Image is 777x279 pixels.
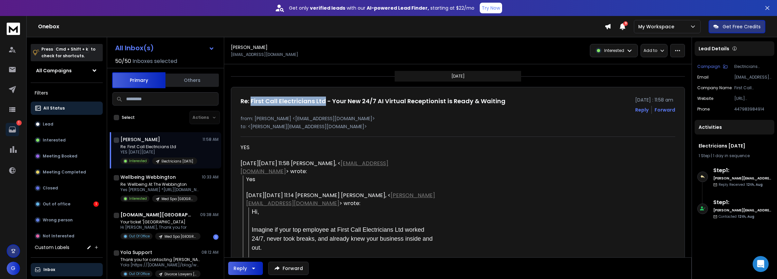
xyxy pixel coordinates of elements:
p: Med Spa [GEOGRAPHIC_DATA] [164,234,197,239]
p: website [697,96,713,101]
h1: Re: First Call Electricians Ltd - Your New 24/7 AI Virtual Receptionist is Ready & Waiting [241,97,505,106]
p: 11:58 AM [203,137,219,142]
div: Activities [695,120,774,135]
h1: Wellbeing Webbington [120,174,176,180]
p: Email [697,75,709,80]
p: Reply Received [719,182,763,187]
p: First Call Electricians Ltd [734,85,772,91]
p: Yola [https://[DOMAIN_NAME]/blog/wp-content/uploads/2019/08/12141231/yola_logo.png]https://[DOMAI... [120,262,201,268]
img: logo [7,23,20,35]
a: [EMAIL_ADDRESS][DOMAIN_NAME] [241,159,388,175]
button: Interested [31,134,103,147]
h1: Yola Support [120,249,152,256]
button: Not Interested [31,229,103,243]
button: Inbox [31,263,103,276]
h3: Inboxes selected [132,57,177,65]
h6: Step 1 : [713,166,772,174]
button: Wrong person [31,213,103,227]
p: Phone [697,107,710,112]
span: 1 day in sequence [713,153,750,158]
button: Reply [228,262,263,275]
h1: Onebox [38,23,605,31]
p: Meeting Booked [43,153,77,159]
p: [DATE] : 11:58 am [635,97,675,103]
p: Get only with our starting at $22/mo [289,5,474,11]
label: Select [122,115,135,120]
p: Re: First Call Electricians Ltd [120,144,197,149]
button: Out of office1 [31,197,103,211]
p: Wrong person [43,217,73,223]
p: Add to [644,48,657,53]
h6: Step 1 : [713,198,772,206]
p: 08:12 AM [202,250,219,255]
div: [DATE][DATE] 11:14 [PERSON_NAME] [PERSON_NAME], < > wrote: [246,191,435,207]
h3: Filters [31,88,103,98]
p: Thank you for contacting [PERSON_NAME]! [120,257,201,262]
button: Closed [31,181,103,195]
p: Electricians [DATE] [734,64,772,69]
p: Closed [43,185,58,191]
div: | [699,153,770,158]
button: Campaign [697,64,728,69]
p: Try Now [482,5,500,11]
p: Not Interested [43,233,74,239]
button: Others [165,73,219,88]
h1: All Campaigns [36,67,72,74]
div: Forward [655,107,675,113]
h1: [DOMAIN_NAME][GEOGRAPHIC_DATA] [120,211,194,218]
p: Press to check for shortcuts. [41,46,95,59]
div: Open Intercom Messenger [753,256,769,272]
p: Interested [604,48,624,53]
p: Yes [PERSON_NAME] *[URL][DOMAIN_NAME] * [120,187,201,192]
p: All Status [43,106,65,111]
h1: [PERSON_NAME] [120,136,160,143]
a: [PERSON_NAME][EMAIL_ADDRESS][DOMAIN_NAME] [246,191,435,207]
button: Meeting Completed [31,165,103,179]
p: Campaign [697,64,720,69]
p: Divorce Lawyers [DATE] [164,272,197,277]
h1: Electricians [DATE] [699,142,770,149]
a: 1 [6,123,19,136]
h6: [PERSON_NAME][EMAIL_ADDRESS][DOMAIN_NAME] [713,176,772,181]
p: Lead Details [699,45,729,52]
button: All Campaigns [31,64,103,77]
button: Lead [31,118,103,131]
button: Try Now [480,3,502,13]
p: Inbox [43,267,55,272]
div: 1 [93,201,99,207]
div: Reply [234,265,247,272]
span: Hi, [252,208,259,215]
button: Get Free Credits [709,20,765,33]
p: Lead [43,122,53,127]
h3: Custom Labels [35,244,69,251]
p: YES [DATE][DATE] [120,149,197,155]
button: All Inbox(s) [110,41,220,55]
p: Hi [PERSON_NAME], Thank you for [120,225,201,230]
button: Meeting Booked [31,149,103,163]
div: YES [241,143,435,151]
h6: [PERSON_NAME][EMAIL_ADDRESS][DOMAIN_NAME] [713,208,772,213]
p: 10:33 AM [202,174,219,180]
button: G [7,262,20,275]
p: Meeting Completed [43,169,86,175]
span: Cmd + Shift + k [55,45,89,53]
button: All Status [31,102,103,115]
button: Forward [268,262,309,275]
p: 09:38 AM [200,212,219,217]
div: [DATE][DATE] 11:58 [PERSON_NAME], < > wrote: [241,159,435,175]
div: 1 [213,234,219,240]
p: from: [PERSON_NAME] <[EMAIL_ADDRESS][DOMAIN_NAME]> [241,115,675,122]
strong: verified leads [310,5,345,11]
p: 447983984914 [734,107,772,112]
p: Company Name [697,85,732,91]
p: Interested [43,138,66,143]
p: to: <[PERSON_NAME][EMAIL_ADDRESS][DOMAIN_NAME]> [241,123,675,130]
button: Reply [635,107,649,113]
span: 1 Step [699,153,710,158]
p: [EMAIL_ADDRESS][DOMAIN_NAME] [231,52,298,57]
p: Out Of Office [129,271,150,276]
p: Electricians [DATE] [161,159,193,164]
p: Your ticket '[GEOGRAPHIC_DATA] [120,219,201,225]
